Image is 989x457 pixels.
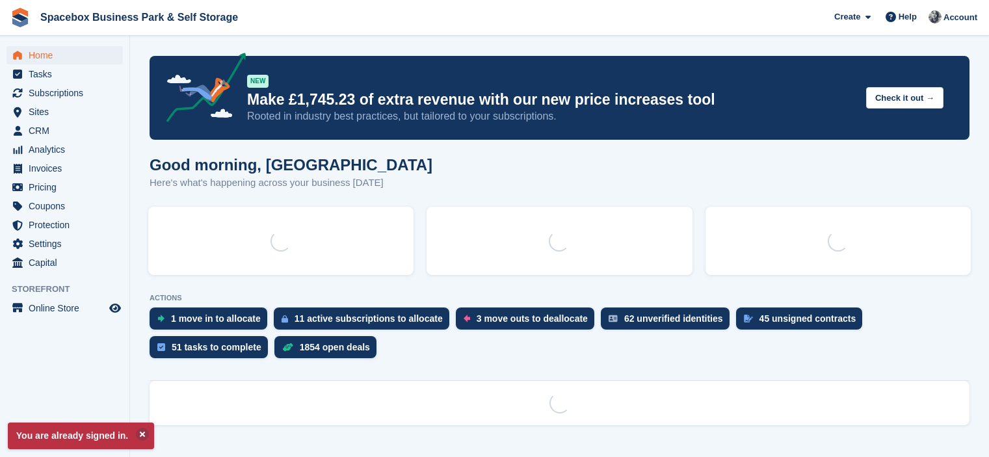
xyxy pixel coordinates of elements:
[7,84,123,102] a: menu
[29,65,107,83] span: Tasks
[477,313,588,324] div: 3 move outs to deallocate
[274,336,383,365] a: 1854 open deals
[29,103,107,121] span: Sites
[7,159,123,177] a: menu
[247,109,856,124] p: Rooted in industry best practices, but tailored to your subscriptions.
[150,307,274,336] a: 1 move in to allocate
[29,235,107,253] span: Settings
[172,342,261,352] div: 51 tasks to complete
[29,299,107,317] span: Online Store
[247,90,856,109] p: Make £1,745.23 of extra revenue with our new price increases tool
[157,315,165,322] img: move_ins_to_allocate_icon-fdf77a2bb77ea45bf5b3d319d69a93e2d87916cf1d5bf7949dd705db3b84f3ca.svg
[736,307,869,336] a: 45 unsigned contracts
[150,176,432,190] p: Here's what's happening across your business [DATE]
[10,8,30,27] img: stora-icon-8386f47178a22dfd0bd8f6a31ec36ba5ce8667c1dd55bd0f319d3a0aa187defe.svg
[157,343,165,351] img: task-75834270c22a3079a89374b754ae025e5fb1db73e45f91037f5363f120a921f8.svg
[624,313,723,324] div: 62 unverified identities
[866,87,943,109] button: Check it out →
[282,315,288,323] img: active_subscription_to_allocate_icon-d502201f5373d7db506a760aba3b589e785aa758c864c3986d89f69b8ff3...
[29,178,107,196] span: Pricing
[29,216,107,234] span: Protection
[7,122,123,140] a: menu
[7,46,123,64] a: menu
[300,342,370,352] div: 1854 open deals
[8,423,154,449] p: You are already signed in.
[7,235,123,253] a: menu
[7,140,123,159] a: menu
[107,300,123,316] a: Preview store
[29,254,107,272] span: Capital
[29,159,107,177] span: Invoices
[834,10,860,23] span: Create
[29,46,107,64] span: Home
[7,178,123,196] a: menu
[12,283,129,296] span: Storefront
[29,140,107,159] span: Analytics
[150,294,969,302] p: ACTIONS
[150,156,432,174] h1: Good morning, [GEOGRAPHIC_DATA]
[7,65,123,83] a: menu
[150,336,274,365] a: 51 tasks to complete
[29,84,107,102] span: Subscriptions
[295,313,443,324] div: 11 active subscriptions to allocate
[35,7,243,28] a: Spacebox Business Park & Self Storage
[282,343,293,352] img: deal-1b604bf984904fb50ccaf53a9ad4b4a5d6e5aea283cecdc64d6e3604feb123c2.svg
[7,103,123,121] a: menu
[759,313,856,324] div: 45 unsigned contracts
[899,10,917,23] span: Help
[609,315,618,322] img: verify_identity-adf6edd0f0f0b5bbfe63781bf79b02c33cf7c696d77639b501bdc392416b5a36.svg
[601,307,736,336] a: 62 unverified identities
[744,315,753,322] img: contract_signature_icon-13c848040528278c33f63329250d36e43548de30e8caae1d1a13099fd9432cc5.svg
[943,11,977,24] span: Account
[7,216,123,234] a: menu
[7,254,123,272] a: menu
[464,315,470,322] img: move_outs_to_deallocate_icon-f764333ba52eb49d3ac5e1228854f67142a1ed5810a6f6cc68b1a99e826820c5.svg
[29,197,107,215] span: Coupons
[171,313,261,324] div: 1 move in to allocate
[929,10,942,23] img: SUDIPTA VIRMANI
[247,75,269,88] div: NEW
[7,299,123,317] a: menu
[7,197,123,215] a: menu
[29,122,107,140] span: CRM
[155,53,246,127] img: price-adjustments-announcement-icon-8257ccfd72463d97f412b2fc003d46551f7dbcb40ab6d574587a9cd5c0d94...
[456,307,601,336] a: 3 move outs to deallocate
[274,307,456,336] a: 11 active subscriptions to allocate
